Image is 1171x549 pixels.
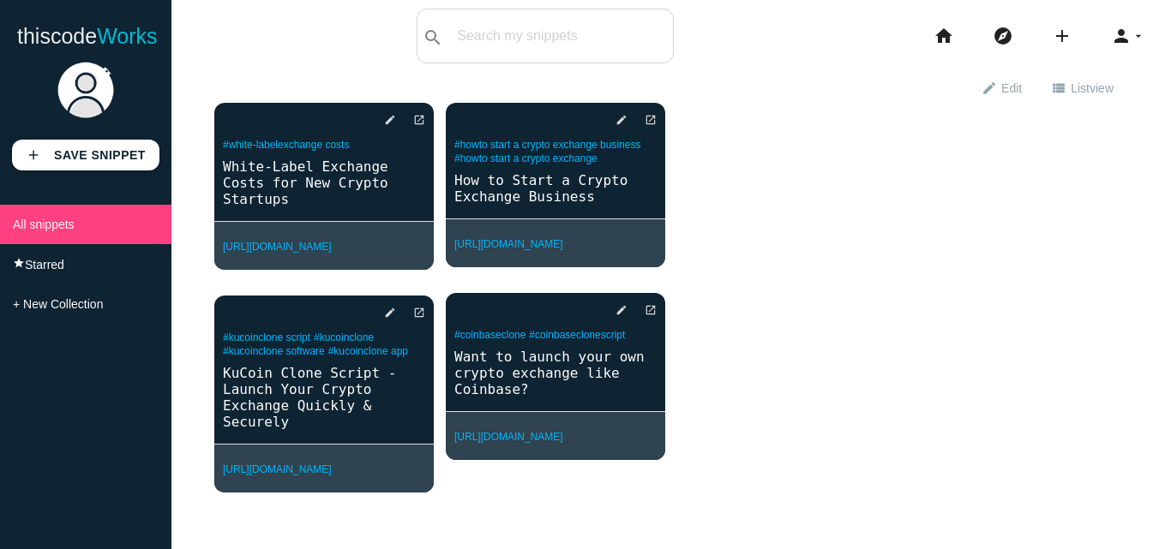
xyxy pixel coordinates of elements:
a: KuCoin Clone Script - Launch Your Crypto Exchange Quickly & Securely [214,363,434,432]
a: [URL][DOMAIN_NAME] [454,238,563,250]
a: open_in_new [399,104,425,135]
a: Want to launch your own crypto exchange like Coinbase? [446,347,665,399]
i: edit [616,295,628,325]
a: White-Label Exchange Costs for New Crypto Startups [214,157,434,209]
span: + New Collection [13,297,103,311]
a: #kucoinclone software [223,345,325,357]
i: home [934,9,954,63]
i: open_in_new [413,104,425,135]
span: Works [97,24,157,48]
i: edit [982,73,997,102]
i: edit [384,297,396,328]
i: explore [993,9,1013,63]
span: Edit [1001,73,1022,102]
button: search [417,9,448,63]
a: #coinbaseclone [454,329,525,341]
a: [URL][DOMAIN_NAME] [223,463,332,475]
a: #kucoinclone app [328,345,408,357]
i: arrow_drop_down [1132,9,1145,63]
i: person [1111,9,1132,63]
i: star [13,257,25,269]
b: Save Snippet [54,148,146,162]
a: open_in_new [631,104,657,135]
a: edit [370,297,396,328]
span: List [1071,73,1114,102]
a: #kucoinclone [314,331,374,343]
img: user.png [56,60,116,120]
a: thiscodeWorks [17,9,158,63]
a: #howto start a crypto exchange business [454,139,640,151]
a: #coinbaseclonescript [529,329,625,341]
i: open_in_new [645,295,657,325]
i: add [1052,9,1072,63]
a: [URL][DOMAIN_NAME] [223,241,332,253]
a: edit [602,295,628,325]
a: edit [602,104,628,135]
span: All snippets [13,218,75,231]
a: editEdit [967,72,1036,103]
i: add [26,140,41,170]
a: How to Start a Crypto Exchange Business [446,170,665,206]
a: open_in_new [399,297,425,328]
i: open_in_new [413,297,425,328]
span: Starred [25,258,64,272]
a: #kucoinclone script [223,331,310,343]
a: open_in_new [631,295,657,325]
span: view [1090,81,1114,95]
i: open_in_new [645,104,657,135]
i: search [423,10,443,65]
a: #howto start a crypto exchange [454,152,598,164]
a: addSave Snippet [12,140,159,170]
a: edit [370,104,396,135]
i: view_list [1051,73,1066,102]
a: #white-labelexchange costs [223,139,349,151]
input: Search my snippets [448,18,673,54]
i: edit [616,104,628,135]
a: view_listListview [1036,72,1128,103]
a: [URL][DOMAIN_NAME] [454,431,563,443]
i: edit [384,104,396,135]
